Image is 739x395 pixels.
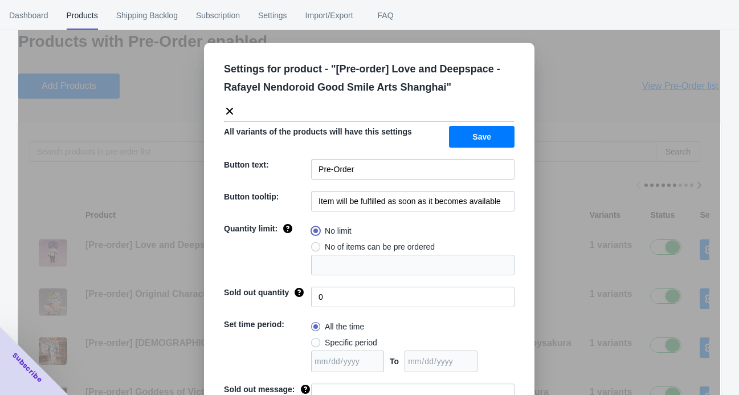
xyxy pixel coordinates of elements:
span: Sold out quantity [224,288,289,297]
span: All the time [325,321,364,332]
span: Subscribe [10,351,44,385]
span: Save [472,132,491,141]
span: Button tooltip: [224,192,279,201]
span: Button text: [224,160,269,169]
span: To [390,357,399,366]
span: Set time period: [224,320,284,329]
span: Specific period [325,337,377,348]
span: Products [67,1,98,30]
span: No of items can be pre ordered [325,241,435,253]
span: All variants of the products will have this settings [224,127,412,136]
span: Quantity limit: [224,224,277,233]
span: No limit [325,225,352,237]
p: Settings for product - " [Pre-order] Love and Deepspace - Rafayel Nendoroid Good Smile Arts Shang... [224,60,524,96]
span: Shipping Backlog [116,1,178,30]
button: Save [449,126,515,148]
span: Sold out message: [224,385,295,394]
span: Import/Export [305,1,353,30]
span: Dashboard [9,1,48,30]
span: Settings [258,1,287,30]
span: FAQ [371,1,400,30]
span: Subscription [196,1,240,30]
